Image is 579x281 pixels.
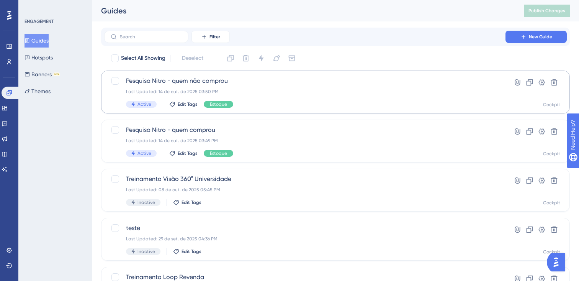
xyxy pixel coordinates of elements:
div: Guides [101,5,505,16]
input: Search [120,34,182,39]
button: Edit Tags [173,248,201,255]
span: Edit Tags [182,199,201,205]
div: Last Updated: 14 de out. de 2025 03:49 PM [126,138,484,144]
span: Select All Showing [121,54,165,63]
span: Pesquisa Nitro - quem não comprou [126,76,484,85]
span: Pesquisa Nitro - quem comprou [126,125,484,135]
span: Filter [209,34,220,40]
span: New Guide [529,34,552,40]
div: Last Updated: 08 de out. de 2025 05:45 PM [126,187,484,193]
button: Edit Tags [169,101,198,107]
span: Inactive [137,199,155,205]
span: Deselect [182,54,203,63]
span: Treinamento Visão 360° Universidade [126,174,484,184]
button: Hotspots [25,51,53,64]
div: Cockpit [543,151,560,157]
span: Active [137,101,151,107]
div: Cockpit [543,249,560,255]
div: Last Updated: 29 de set. de 2025 04:36 PM [126,236,484,242]
span: teste [126,223,484,233]
button: Publish Changes [524,5,570,17]
div: Last Updated: 14 de out. de 2025 03:50 PM [126,89,484,95]
button: Edit Tags [169,150,198,156]
button: Filter [191,31,230,43]
div: Cockpit [543,102,560,108]
span: Edit Tags [178,150,198,156]
button: Edit Tags [173,199,201,205]
span: Edit Tags [178,101,198,107]
div: ENGAGEMENT [25,18,54,25]
button: Themes [25,84,51,98]
span: Estoque [210,101,227,107]
span: Active [137,150,151,156]
iframe: UserGuiding AI Assistant Launcher [547,251,570,274]
span: Need Help? [18,2,48,11]
span: Inactive [137,248,155,255]
button: Guides [25,34,49,48]
button: Deselect [175,51,210,65]
span: Publish Changes [528,8,565,14]
button: BannersBETA [25,67,60,81]
button: New Guide [505,31,567,43]
span: Estoque [210,150,227,156]
div: BETA [53,72,60,76]
span: Edit Tags [182,248,201,255]
div: Cockpit [543,200,560,206]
